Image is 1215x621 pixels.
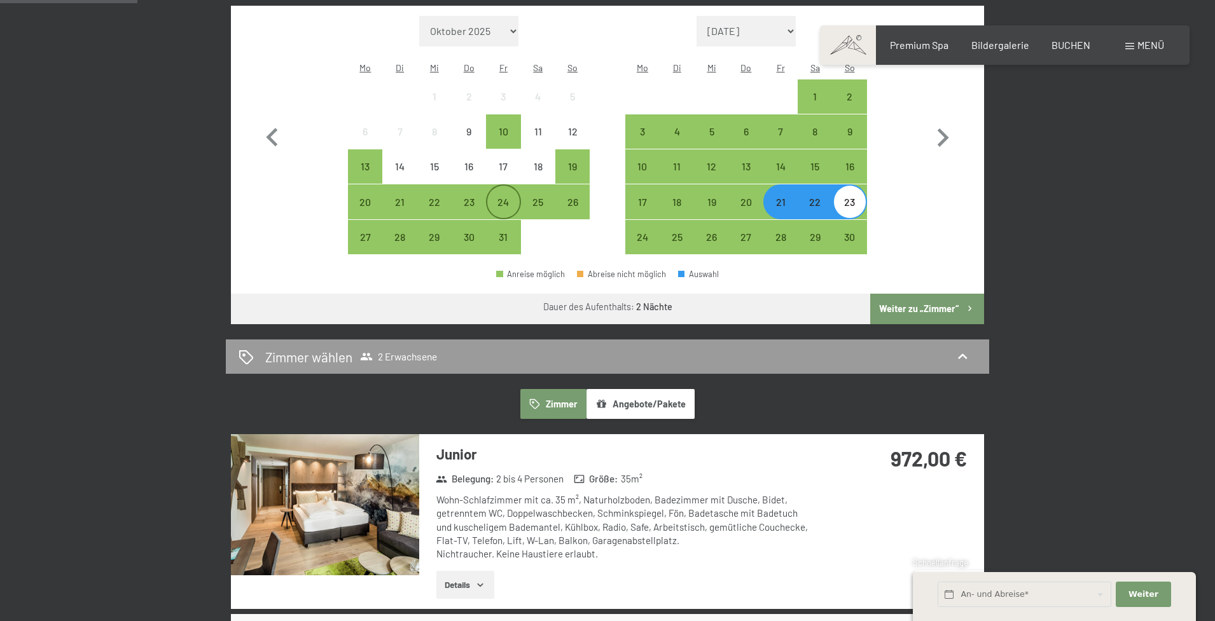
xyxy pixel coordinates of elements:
div: Anreise möglich [625,114,660,149]
button: Angebote/Pakete [587,389,695,418]
div: Tue Nov 11 2025 [660,149,694,184]
div: Anreise möglich [694,220,728,254]
div: Anreise möglich [729,114,763,149]
div: Anreise nicht möglich [417,149,452,184]
div: Anreise nicht möglich [382,114,417,149]
div: Anreise möglich [348,220,382,254]
div: Abreise nicht möglich [577,270,666,278]
div: Wohn-Schlafzimmer mit ca. 35 m², Naturholzboden, Badezimmer mit Dusche, Bidet, getrenntem WC, Dop... [436,493,815,561]
div: Anreise möglich [660,114,694,149]
div: Anreise nicht möglich [452,79,486,114]
div: 29 [799,232,831,264]
div: 28 [384,232,415,264]
div: Anreise möglich [798,220,832,254]
div: Tue Oct 07 2025 [382,114,417,149]
div: Dauer des Aufenthalts: [543,301,672,313]
div: Anreise möglich [660,220,694,254]
div: Anreise nicht möglich [555,114,590,149]
div: Thu Oct 09 2025 [452,114,486,149]
span: Bildergalerie [971,39,1029,51]
b: 2 Nächte [636,301,672,312]
div: Anreise nicht möglich [417,79,452,114]
div: Sun Nov 16 2025 [833,149,867,184]
div: Anreise nicht möglich [382,149,417,184]
div: 12 [695,161,727,193]
div: Thu Oct 30 2025 [452,220,486,254]
div: 15 [799,161,831,193]
div: 20 [349,197,381,229]
div: Anreise möglich [763,114,798,149]
div: 6 [730,126,762,158]
div: Anreise möglich [833,149,867,184]
div: Anreise möglich [625,149,660,184]
div: Anreise möglich [452,184,486,219]
button: Weiter zu „Zimmer“ [870,294,984,324]
div: 18 [661,197,693,229]
div: 10 [487,126,519,158]
div: 13 [730,161,762,193]
div: 28 [765,232,796,264]
div: Anreise möglich [348,149,382,184]
div: Wed Oct 15 2025 [417,149,452,184]
div: Anreise möglich [798,114,832,149]
div: Anreise möglich [417,184,452,219]
span: Menü [1137,39,1164,51]
div: 4 [661,126,693,158]
div: Wed Nov 26 2025 [694,220,728,254]
abbr: Montag [359,62,371,73]
div: 10 [627,161,658,193]
div: Anreise möglich [729,184,763,219]
div: Sun Nov 30 2025 [833,220,867,254]
div: Anreise möglich [833,79,867,114]
div: Thu Nov 20 2025 [729,184,763,219]
div: 16 [834,161,866,193]
div: Thu Nov 13 2025 [729,149,763,184]
div: Mon Nov 17 2025 [625,184,660,219]
div: Anreise möglich [486,184,520,219]
div: Anreise nicht möglich [452,149,486,184]
div: Mon Oct 27 2025 [348,220,382,254]
div: 29 [419,232,450,264]
div: 4 [522,92,554,123]
div: 8 [419,126,450,158]
div: 23 [834,197,866,229]
div: Sat Nov 22 2025 [798,184,832,219]
a: BUCHEN [1052,39,1090,51]
abbr: Montag [637,62,648,73]
div: Anreise möglich [348,184,382,219]
div: Anreise möglich [382,220,417,254]
div: 26 [557,197,588,229]
div: Anreise nicht möglich [348,114,382,149]
div: Sun Oct 19 2025 [555,149,590,184]
div: 24 [627,232,658,264]
div: Fri Nov 07 2025 [763,114,798,149]
h3: Junior [436,444,815,464]
div: Tue Nov 25 2025 [660,220,694,254]
div: Wed Nov 05 2025 [694,114,728,149]
div: Tue Nov 04 2025 [660,114,694,149]
strong: Belegung : [436,472,494,486]
div: 9 [834,126,866,158]
div: Sat Oct 11 2025 [521,114,555,149]
abbr: Sonntag [567,62,578,73]
div: Fri Nov 21 2025 [763,184,798,219]
div: Anreise möglich [486,114,520,149]
div: Thu Oct 02 2025 [452,79,486,114]
div: Anreise möglich [763,149,798,184]
div: Anreise möglich [833,114,867,149]
div: Anreise nicht möglich [521,79,555,114]
div: Anreise möglich [496,270,565,278]
div: Anreise möglich [452,220,486,254]
div: 12 [557,126,588,158]
div: Sat Oct 25 2025 [521,184,555,219]
div: 27 [349,232,381,264]
div: Sat Oct 04 2025 [521,79,555,114]
div: Anreise möglich [417,220,452,254]
div: 21 [384,197,415,229]
div: 1 [419,92,450,123]
button: Vorheriger Monat [254,16,291,255]
div: Anreise nicht möglich [486,149,520,184]
div: Fri Oct 24 2025 [486,184,520,219]
div: Mon Nov 10 2025 [625,149,660,184]
div: 17 [627,197,658,229]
